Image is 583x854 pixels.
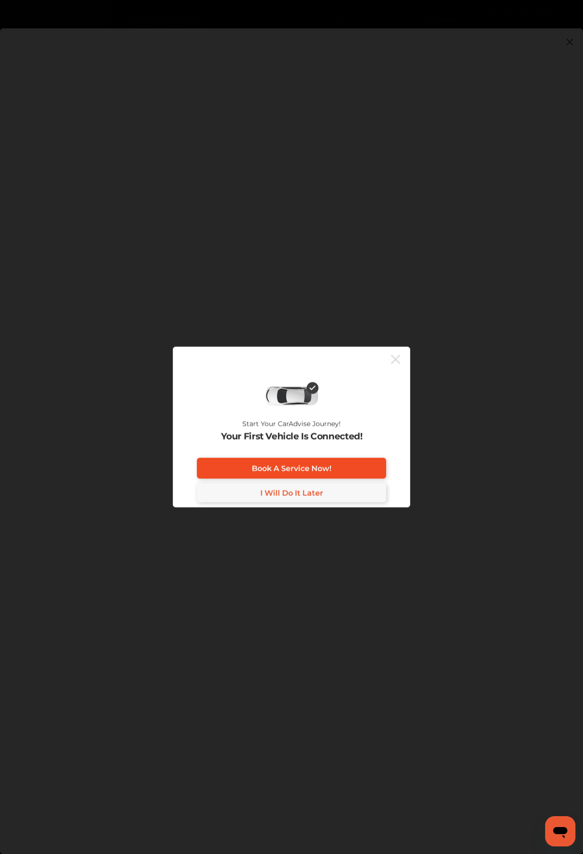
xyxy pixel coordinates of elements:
[197,484,386,502] a: I Will Do It Later
[260,488,323,497] span: I Will Do It Later
[242,420,341,428] p: Start Your CarAdvise Journey!
[307,382,318,394] img: check-icon.521c8815.svg
[545,816,575,846] iframe: Button to launch messaging window
[221,431,362,442] p: Your First Vehicle Is Connected!
[265,386,318,406] img: diagnose-vehicle.c84bcb0a.svg
[252,464,331,473] span: Book A Service Now!
[197,458,386,479] a: Book A Service Now!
